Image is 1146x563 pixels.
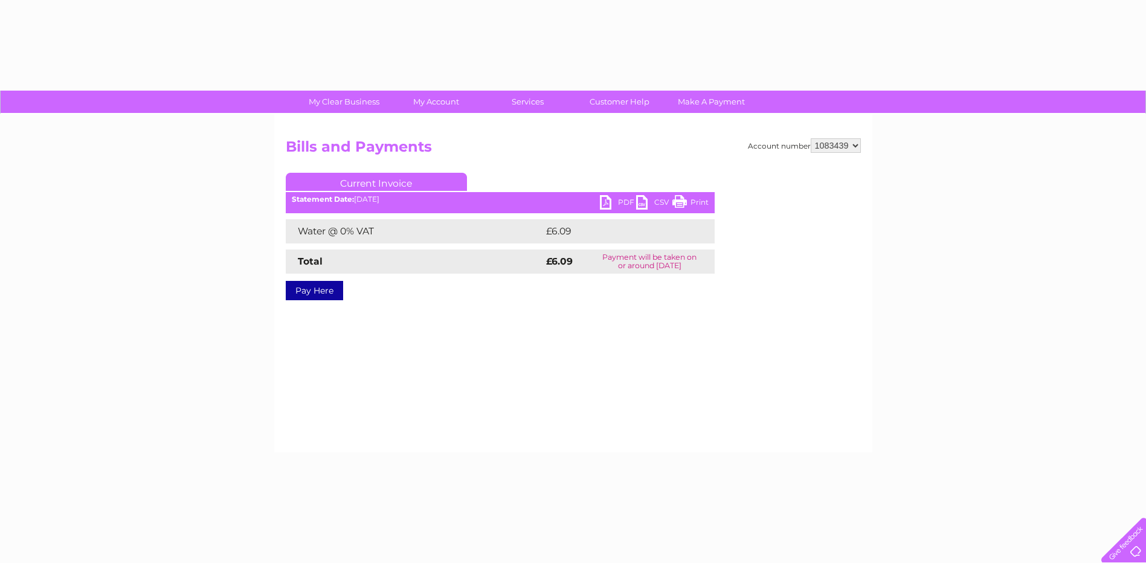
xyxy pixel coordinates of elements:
h2: Bills and Payments [286,138,861,161]
a: Customer Help [570,91,669,113]
a: Services [478,91,578,113]
a: PDF [600,195,636,213]
a: Current Invoice [286,173,467,191]
a: Pay Here [286,281,343,300]
td: £6.09 [543,219,687,243]
div: Account number [748,138,861,153]
a: Print [672,195,709,213]
a: Make A Payment [662,91,761,113]
strong: £6.09 [546,256,573,267]
a: My Account [386,91,486,113]
div: [DATE] [286,195,715,204]
td: Water @ 0% VAT [286,219,543,243]
td: Payment will be taken on or around [DATE] [585,249,714,274]
strong: Total [298,256,323,267]
a: My Clear Business [294,91,394,113]
a: CSV [636,195,672,213]
b: Statement Date: [292,195,354,204]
